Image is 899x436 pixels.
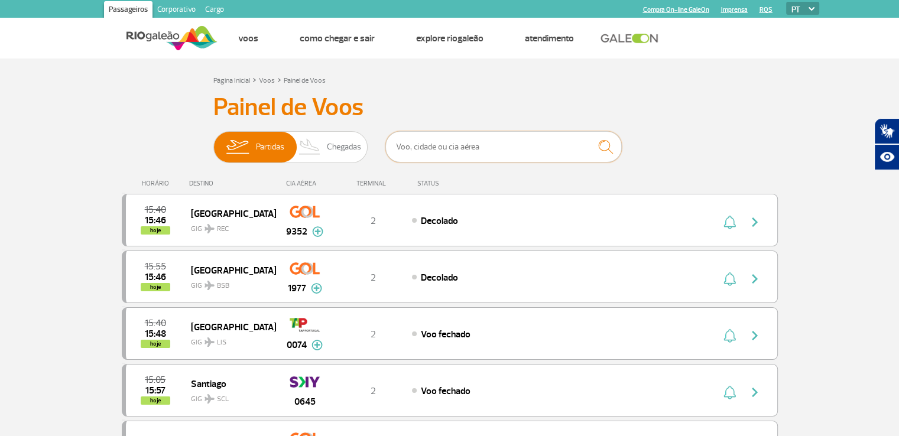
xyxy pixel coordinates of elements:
span: 0645 [294,395,316,409]
span: SCL [217,394,229,405]
span: 2025-08-24 15:46:00 [145,216,166,224]
span: 9352 [286,224,307,239]
span: 2 [371,272,376,284]
img: seta-direita-painel-voo.svg [748,215,762,229]
span: hoje [141,226,170,235]
a: Como chegar e sair [300,32,375,44]
img: destiny_airplane.svg [205,224,215,233]
span: 2025-08-24 15:55:00 [145,262,166,271]
span: Decolado [421,215,458,227]
img: slider-desembarque [293,132,327,162]
a: > [277,73,281,86]
span: Decolado [421,272,458,284]
span: [GEOGRAPHIC_DATA] [191,319,267,334]
span: [GEOGRAPHIC_DATA] [191,206,267,221]
span: Chegadas [327,132,361,162]
span: GIG [191,217,267,235]
span: Voo fechado [421,328,470,340]
span: 0074 [287,338,307,352]
span: hoje [141,340,170,348]
img: mais-info-painel-voo.svg [311,340,323,350]
span: 2025-08-24 15:40:00 [145,319,166,327]
img: destiny_airplane.svg [205,337,215,347]
span: 2025-08-24 15:48:00 [145,330,166,338]
a: Voos [238,32,258,44]
img: destiny_airplane.svg [205,394,215,404]
img: seta-direita-painel-voo.svg [748,272,762,286]
span: LIS [217,337,226,348]
a: > [252,73,257,86]
a: Painel de Voos [284,76,326,85]
a: Explore RIOgaleão [416,32,483,44]
img: destiny_airplane.svg [205,281,215,290]
img: seta-direita-painel-voo.svg [748,328,762,343]
input: Voo, cidade ou cia aérea [385,131,622,162]
a: Passageiros [104,1,152,20]
span: Santiago [191,376,267,391]
div: STATUS [411,180,508,187]
div: HORÁRIO [125,180,190,187]
img: sino-painel-voo.svg [723,385,736,399]
span: 2 [371,385,376,397]
span: 2 [371,328,376,340]
span: GIG [191,388,267,405]
span: 2025-08-24 15:46:00 [145,273,166,281]
a: Imprensa [721,6,748,14]
span: GIG [191,331,267,348]
span: 2 [371,215,376,227]
a: RQS [760,6,773,14]
span: Voo fechado [421,385,470,397]
span: 2025-08-24 15:40:00 [145,206,166,214]
a: Cargo [200,1,229,20]
h3: Painel de Voos [213,93,686,122]
div: CIA AÉREA [275,180,335,187]
img: slider-embarque [219,132,256,162]
span: hoje [141,396,170,405]
span: Partidas [256,132,284,162]
img: sino-painel-voo.svg [723,272,736,286]
button: Abrir tradutor de língua de sinais. [874,118,899,144]
div: DESTINO [189,180,275,187]
a: Atendimento [525,32,574,44]
span: GIG [191,274,267,291]
span: 2025-08-24 15:57:00 [145,386,165,395]
span: hoje [141,283,170,291]
div: TERMINAL [335,180,411,187]
a: Voos [259,76,275,85]
img: sino-painel-voo.svg [723,215,736,229]
img: mais-info-painel-voo.svg [312,226,323,237]
img: seta-direita-painel-voo.svg [748,385,762,399]
a: Página Inicial [213,76,250,85]
img: sino-painel-voo.svg [723,328,736,343]
span: REC [217,224,229,235]
span: [GEOGRAPHIC_DATA] [191,262,267,278]
img: mais-info-painel-voo.svg [311,283,322,294]
button: Abrir recursos assistivos. [874,144,899,170]
a: Compra On-line GaleOn [643,6,709,14]
div: Plugin de acessibilidade da Hand Talk. [874,118,899,170]
span: 2025-08-24 15:05:00 [145,376,165,384]
a: Corporativo [152,1,200,20]
span: BSB [217,281,229,291]
span: 1977 [288,281,306,295]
